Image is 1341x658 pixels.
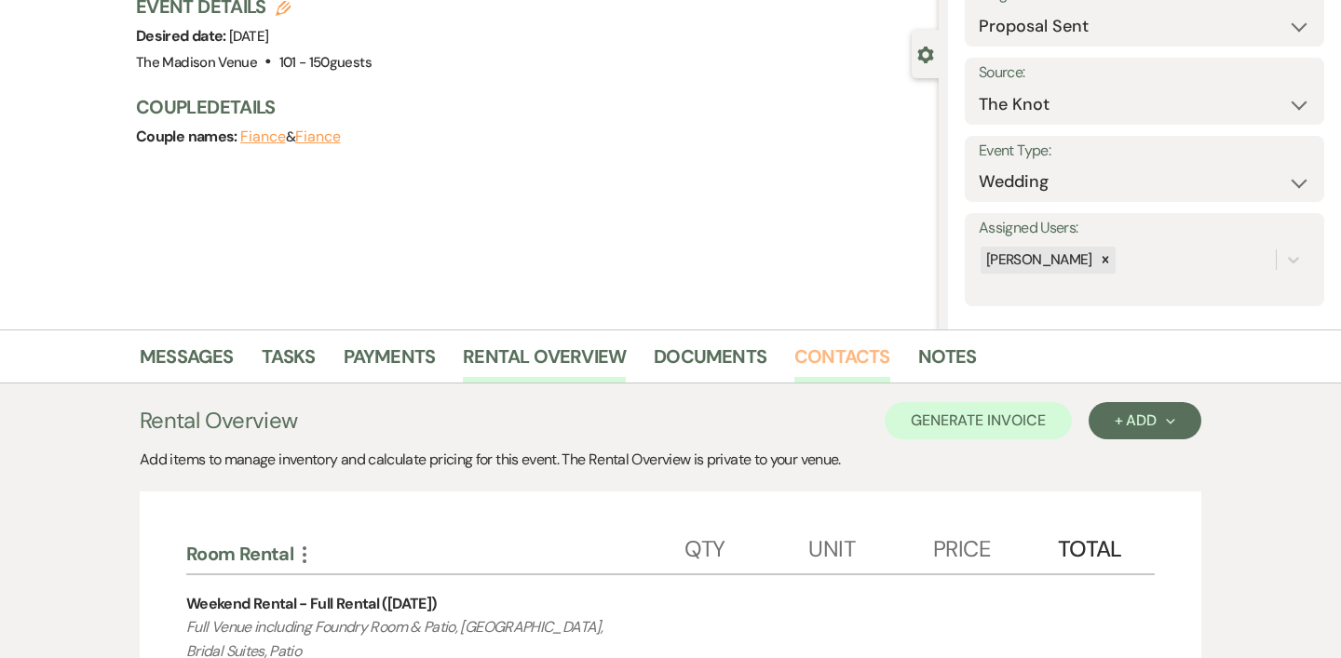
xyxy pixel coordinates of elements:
label: Source: [979,60,1310,87]
label: Event Type: [979,138,1310,165]
a: Tasks [262,342,316,383]
label: Assigned Users: [979,215,1310,242]
span: The Madison Venue [136,53,257,72]
div: [PERSON_NAME] [981,247,1095,274]
a: Rental Overview [463,342,626,383]
a: Contacts [794,342,890,383]
h3: Rental Overview [140,404,297,437]
h3: Couple Details [136,94,920,120]
button: + Add [1089,402,1201,439]
a: Notes [918,342,977,383]
a: Messages [140,342,234,383]
button: Fiance [295,129,341,144]
div: Add items to manage inventory and calculate pricing for this event. The Rental Overview is privat... [140,449,1201,471]
div: Unit [808,517,933,573]
button: Close lead details [917,45,934,62]
div: Total [1058,517,1132,573]
div: + Add [1115,413,1175,428]
span: & [240,128,340,146]
a: Documents [654,342,766,383]
span: 101 - 150 guests [279,53,372,72]
div: Weekend Rental - Full Rental ([DATE]) [186,593,436,615]
span: Couple names: [136,127,240,146]
div: Qty [684,517,809,573]
div: Price [933,517,1058,573]
button: Fiance [240,129,286,144]
button: Generate Invoice [885,402,1072,439]
div: Room Rental [186,542,684,566]
a: Payments [344,342,436,383]
span: Desired date: [136,26,229,46]
span: [DATE] [229,27,268,46]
